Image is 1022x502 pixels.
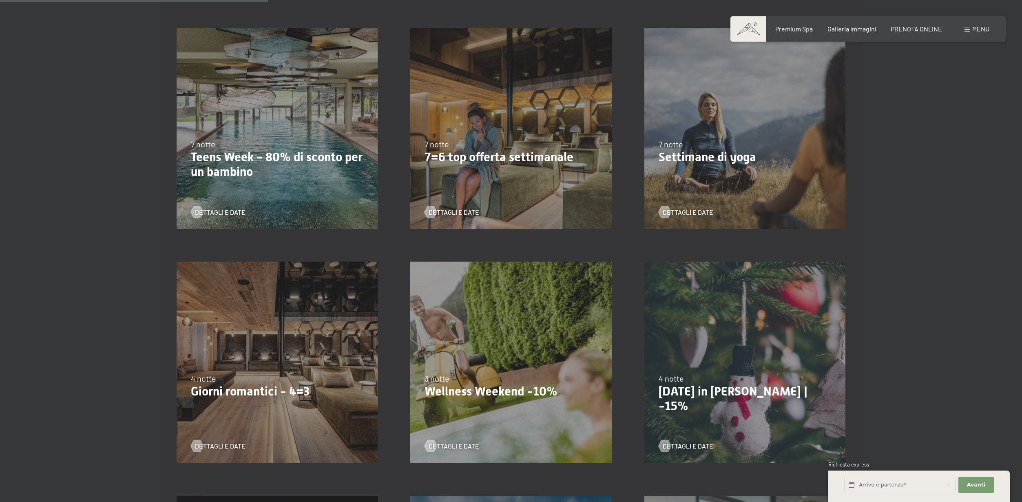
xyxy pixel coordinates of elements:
span: 3 notte [425,373,449,383]
span: 7 notte [425,139,449,149]
a: Dettagli e Date [425,208,479,217]
span: Avanti [967,481,985,489]
p: Settimane di yoga [659,150,831,164]
span: 7 notte [191,139,215,149]
span: Dettagli e Date [195,442,246,451]
a: Dettagli e Date [191,442,246,451]
span: 4 notte [191,373,216,383]
span: Menu [972,25,989,33]
p: Teens Week - 80% di sconto per un bambino [191,150,363,179]
span: Dettagli e Date [195,208,246,217]
span: Dettagli e Date [429,442,479,451]
span: Dettagli e Date [663,442,713,451]
a: Dettagli e Date [659,442,713,451]
a: Dettagli e Date [191,208,246,217]
span: 4 notte [659,373,684,383]
p: [DATE] in [PERSON_NAME] | -15% [659,384,831,413]
a: PRENOTA ONLINE [891,25,942,33]
a: Premium Spa [775,25,813,33]
p: 7=6 top offerta settimanale [425,150,597,164]
a: Galleria immagini [827,25,876,33]
p: Giorni romantici - 4=3 [191,384,363,399]
span: Dettagli e Date [429,208,479,217]
p: Wellness Weekend -10% [425,384,597,399]
a: Dettagli e Date [659,208,713,217]
button: Avanti [958,477,993,493]
span: 7 notte [659,139,683,149]
span: Dettagli e Date [663,208,713,217]
a: Dettagli e Date [425,442,479,451]
span: Richiesta express [828,461,869,468]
